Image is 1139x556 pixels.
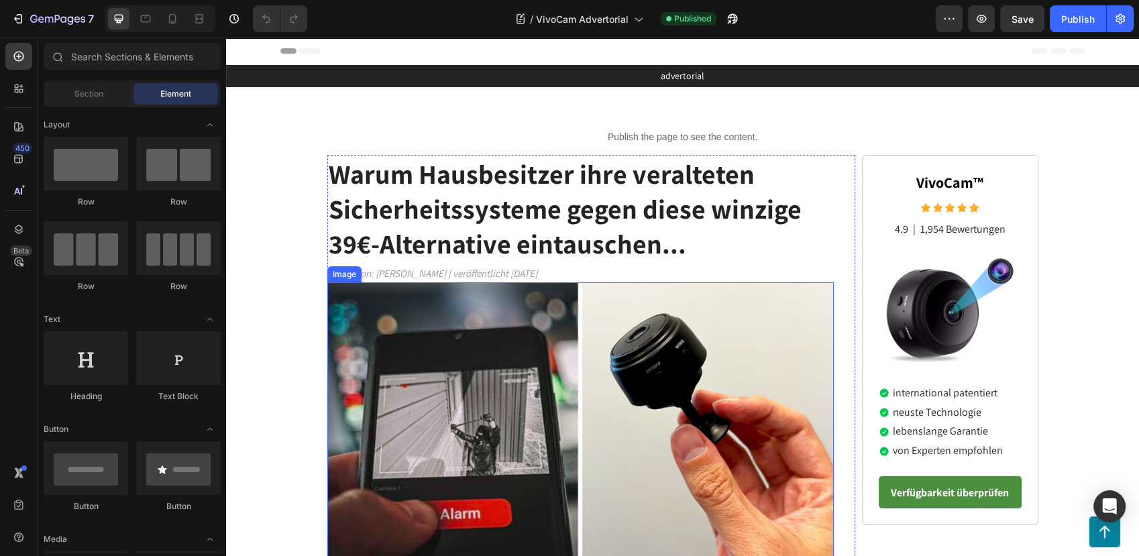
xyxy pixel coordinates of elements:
div: Open Intercom Messenger [1093,490,1126,522]
div: Image [104,231,133,243]
p: lebenslange Garantie [667,387,777,401]
button: Save [1000,5,1044,32]
img: gempages_509582567423345837-595a9104-eac5-4676-8143-60de4761cc4b.webp [657,211,791,331]
p: international patentiert [667,349,777,363]
div: Publish [1061,12,1095,26]
div: Undo/Redo [253,5,307,32]
strong: VivoCam™ [690,135,757,154]
p: 1,954 Bewertungen [694,185,779,199]
div: Beta [10,245,32,256]
span: Layout [44,119,70,131]
span: / [530,12,533,26]
span: Element [160,88,191,100]
p: 4.9 [669,185,682,199]
span: Media [44,533,67,545]
p: 7 [88,11,94,27]
div: Row [44,196,128,208]
div: Heading [44,390,128,402]
span: Text [44,313,60,325]
span: Published [674,13,711,25]
strong: Verfügbarkeit überprüfen [665,448,783,462]
div: Button [136,500,221,512]
img: gempages_509582567423345837-4d1ca17a-6ee2-4e09-8447-23fbc934c10b.png [101,245,608,551]
span: Section [74,88,103,100]
span: Toggle open [199,419,221,440]
iframe: Design area [226,38,1139,556]
p: | [687,185,690,199]
a: Verfügbarkeit überprüfen [653,439,796,471]
div: Button [44,500,128,512]
span: Toggle open [199,529,221,550]
span: Toggle open [199,309,221,330]
p: neuste Technologie [667,368,777,382]
div: Row [136,196,221,208]
span: Toggle open [199,114,221,135]
button: 7 [5,5,100,32]
button: Publish [1050,5,1106,32]
div: Row [136,280,221,292]
div: Row [44,280,128,292]
span: Button [44,423,68,435]
span: Save [1012,13,1034,25]
div: Text Block [136,390,221,402]
input: Search Sections & Elements [44,43,221,70]
div: 450 [13,143,32,154]
span: VivoCam Advertorial [536,12,629,26]
p: von Experten empfohlen [667,406,777,421]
